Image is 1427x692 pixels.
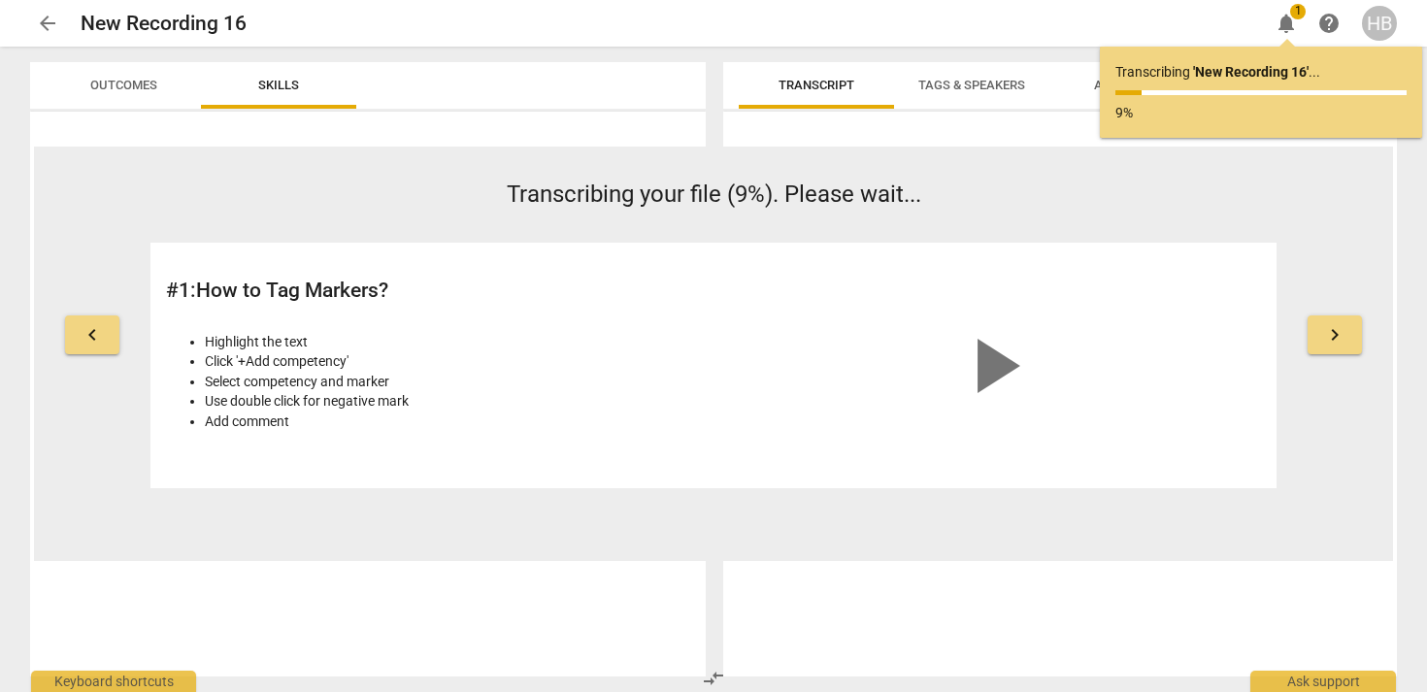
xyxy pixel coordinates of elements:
[946,319,1040,412] span: play_arrow
[1323,323,1346,346] span: keyboard_arrow_right
[702,667,725,690] span: compare_arrows
[205,351,703,372] li: Click '+Add competency'
[81,12,247,36] h2: New Recording 16
[1362,6,1397,41] button: HB
[205,372,703,392] li: Select competency and marker
[1290,4,1306,19] span: 1
[205,391,703,412] li: Use double click for negative mark
[1115,62,1407,82] p: Transcribing ...
[1275,12,1298,35] span: notifications
[36,12,59,35] span: arrow_back
[779,78,854,92] span: Transcript
[166,279,703,303] h2: # 1 : How to Tag Markers?
[1094,78,1160,92] span: Analytics
[1115,103,1407,123] p: 9%
[1317,12,1341,35] span: help
[918,78,1025,92] span: Tags & Speakers
[31,671,196,692] div: Keyboard shortcuts
[205,332,703,352] li: Highlight the text
[507,181,921,208] span: Transcribing your file (9%). Please wait...
[1250,671,1396,692] div: Ask support
[1269,6,1304,41] button: Notifications
[258,78,299,92] span: Skills
[81,323,104,346] span: keyboard_arrow_left
[1193,64,1309,80] b: ' New Recording 16 '
[1311,6,1346,41] a: Help
[90,78,157,92] span: Outcomes
[205,412,703,432] li: Add comment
